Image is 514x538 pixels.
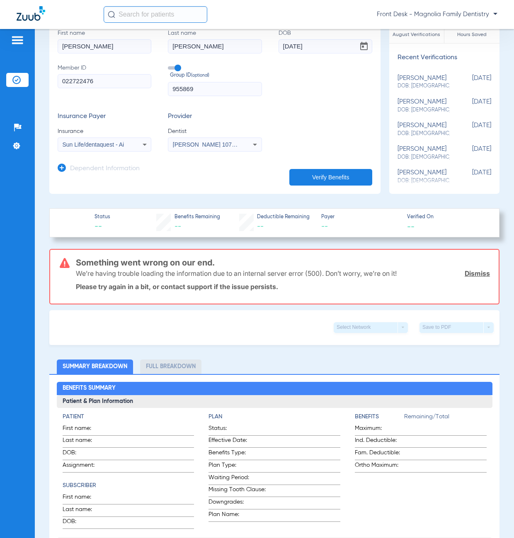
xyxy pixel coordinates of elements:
[257,223,264,230] span: --
[355,413,404,424] app-breakdown-title: Benefits
[407,222,415,231] span: --
[58,39,151,53] input: First name
[168,29,262,53] label: Last name
[398,145,450,161] div: [PERSON_NAME]
[63,141,124,148] span: Sun Life/dentaquest - Ai
[63,493,103,504] span: First name:
[95,222,110,232] span: --
[11,35,24,45] img: hamburger-icon
[191,72,209,80] small: (optional)
[407,214,486,221] span: Verified On
[356,38,372,55] button: Open calendar
[57,395,492,408] h3: Patient & Plan Information
[76,258,490,267] h3: Something went wrong on our end.
[63,481,194,490] h4: Subscriber
[321,214,400,221] span: Payer
[95,214,110,221] span: Status
[168,113,262,121] h3: Provider
[398,75,450,90] div: [PERSON_NAME]
[108,11,115,18] img: Search Icon
[355,461,404,472] span: Ortho Maximum:
[63,505,103,516] span: Last name:
[58,127,151,135] span: Insurance
[17,6,45,21] img: Zuub Logo
[355,424,404,435] span: Maximum:
[104,6,207,23] input: Search for patients
[450,122,491,137] span: [DATE]
[257,214,310,221] span: Deductible Remaining
[175,214,220,221] span: Benefits Remaining
[389,31,444,39] span: August Verifications
[70,165,140,173] h3: Dependent Information
[57,382,492,395] h2: Benefits Summary
[76,269,397,277] p: We’re having trouble loading the information due to an internal server error (500). Don’t worry, ...
[57,359,133,374] li: Summary Breakdown
[355,436,404,447] span: Ind. Deductible:
[450,98,491,113] span: [DATE]
[209,473,269,485] span: Waiting Period:
[398,82,450,90] span: DOB: [DEMOGRAPHIC_DATA]
[209,510,269,521] span: Plan Name:
[465,269,490,277] a: Dismiss
[63,517,103,528] span: DOB:
[389,54,499,62] h3: Recent Verifications
[279,39,372,53] input: DOBOpen calendar
[450,75,491,90] span: [DATE]
[58,64,151,96] label: Member ID
[289,169,372,186] button: Verify Benefits
[398,106,450,114] span: DOB: [DEMOGRAPHIC_DATA]
[58,29,151,53] label: First name
[63,449,103,460] span: DOB:
[209,436,269,447] span: Effective Date:
[168,39,262,53] input: Last name
[450,145,491,161] span: [DATE]
[209,485,269,497] span: Missing Tooth Clause:
[377,10,497,19] span: Front Desk - Magnolia Family Dentistry
[63,436,103,447] span: Last name:
[398,169,450,184] div: [PERSON_NAME]
[63,461,103,472] span: Assignment:
[175,223,181,230] span: --
[398,130,450,138] span: DOB: [DEMOGRAPHIC_DATA]
[404,413,487,424] span: Remaining/Total
[450,169,491,184] span: [DATE]
[76,282,490,291] p: Please try again in a bit, or contact support if the issue persists.
[63,424,103,435] span: First name:
[444,31,499,39] span: Hours Saved
[209,413,340,421] h4: Plan
[209,424,269,435] span: Status:
[170,72,262,80] span: Group ID
[355,449,404,460] span: Fam. Deductible:
[398,154,450,161] span: DOB: [DEMOGRAPHIC_DATA]
[140,359,201,374] li: Full Breakdown
[209,461,269,472] span: Plan Type:
[63,413,194,421] h4: Patient
[58,113,151,121] h3: Insurance Payer
[168,127,262,135] span: Dentist
[321,222,400,232] span: --
[173,141,255,148] span: [PERSON_NAME] 1073952404
[398,98,450,113] div: [PERSON_NAME]
[58,74,151,88] input: Member ID
[209,449,269,460] span: Benefits Type:
[209,498,269,509] span: Downgrades:
[279,29,372,53] label: DOB
[355,413,404,421] h4: Benefits
[473,498,514,538] iframe: Chat Widget
[60,258,70,268] img: error-icon
[398,122,450,137] div: [PERSON_NAME]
